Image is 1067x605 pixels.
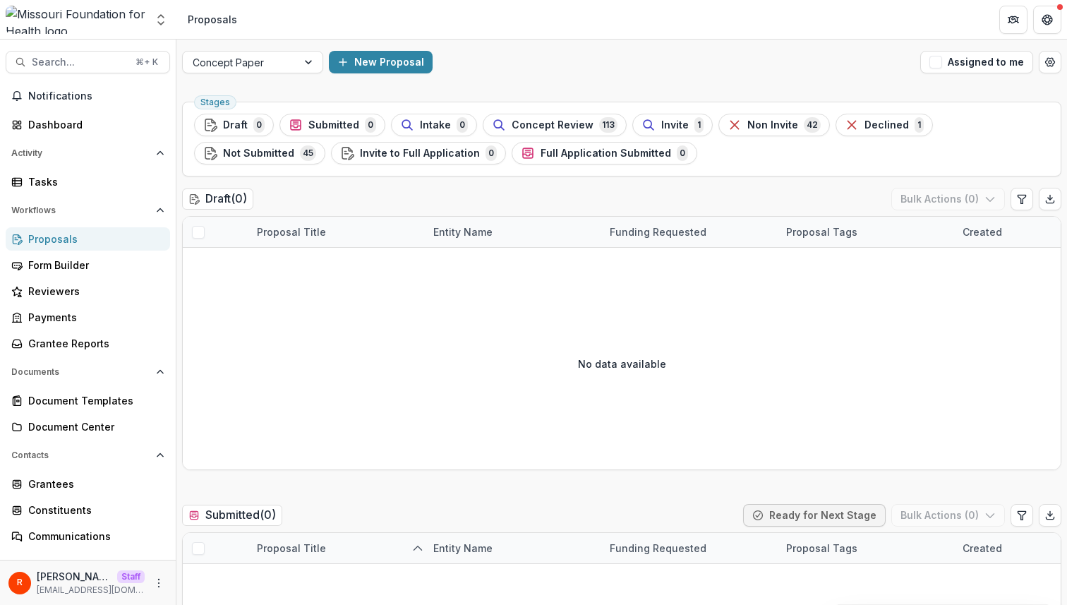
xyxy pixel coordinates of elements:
[632,114,713,136] button: Invite1
[694,117,704,133] span: 1
[28,503,159,517] div: Constituents
[541,148,671,160] span: Full Application Submitted
[253,117,265,133] span: 0
[6,444,170,467] button: Open Contacts
[661,119,689,131] span: Invite
[954,224,1011,239] div: Created
[920,51,1033,73] button: Assigned to me
[599,117,617,133] span: 113
[891,504,1005,527] button: Bulk Actions (0)
[182,9,243,30] nav: breadcrumb
[512,119,593,131] span: Concept Review
[28,310,159,325] div: Payments
[248,217,425,247] div: Proposal Title
[223,119,248,131] span: Draft
[28,477,159,491] div: Grantees
[864,119,909,131] span: Declined
[279,114,385,136] button: Submitted0
[133,54,161,70] div: ⌘ + K
[6,113,170,136] a: Dashboard
[37,569,111,584] p: [PERSON_NAME]
[11,450,150,460] span: Contacts
[28,529,159,544] div: Communications
[420,119,451,131] span: Intake
[601,533,778,563] div: Funding Requested
[331,142,506,164] button: Invite to Full Application0
[365,117,376,133] span: 0
[150,575,167,592] button: More
[6,306,170,329] a: Payments
[891,188,1005,210] button: Bulk Actions (0)
[28,284,159,299] div: Reviewers
[194,142,325,164] button: Not Submitted45
[677,145,688,161] span: 0
[718,114,830,136] button: Non Invite42
[425,533,601,563] div: Entity Name
[486,145,497,161] span: 0
[6,498,170,522] a: Constituents
[601,541,715,556] div: Funding Requested
[360,148,480,160] span: Invite to Full Application
[37,584,145,597] p: [EMAIL_ADDRESS][DOMAIN_NAME]
[6,142,170,164] button: Open Activity
[11,367,150,377] span: Documents
[188,12,237,27] div: Proposals
[32,56,127,68] span: Search...
[182,188,253,209] h2: Draft ( 0 )
[391,114,477,136] button: Intake0
[6,85,170,107] button: Notifications
[6,553,170,576] button: Open Data & Reporting
[836,114,933,136] button: Declined1
[425,541,501,556] div: Entity Name
[11,148,150,158] span: Activity
[1033,6,1061,34] button: Get Help
[117,570,145,583] p: Staff
[1039,51,1061,73] button: Open table manager
[601,217,778,247] div: Funding Requested
[300,145,316,161] span: 45
[425,224,501,239] div: Entity Name
[778,217,954,247] div: Proposal Tags
[6,199,170,222] button: Open Workflows
[6,227,170,251] a: Proposals
[329,51,433,73] button: New Proposal
[6,280,170,303] a: Reviewers
[248,533,425,563] div: Proposal Title
[194,114,274,136] button: Draft0
[778,224,866,239] div: Proposal Tags
[578,357,666,371] p: No data available
[778,533,954,563] div: Proposal Tags
[1011,504,1033,527] button: Edit table settings
[6,525,170,548] a: Communications
[28,419,159,434] div: Document Center
[17,578,23,587] div: Raj
[483,114,627,136] button: Concept Review113
[6,389,170,412] a: Document Templates
[743,504,886,527] button: Ready for Next Stage
[28,258,159,272] div: Form Builder
[747,119,798,131] span: Non Invite
[512,142,697,164] button: Full Application Submitted0
[954,541,1011,556] div: Created
[915,117,924,133] span: 1
[999,6,1027,34] button: Partners
[412,543,423,554] svg: sorted ascending
[248,224,334,239] div: Proposal Title
[6,6,145,34] img: Missouri Foundation for Health logo
[6,361,170,383] button: Open Documents
[1039,504,1061,527] button: Export table data
[6,51,170,73] button: Search...
[248,541,334,556] div: Proposal Title
[425,217,601,247] div: Entity Name
[308,119,359,131] span: Submitted
[28,90,164,102] span: Notifications
[457,117,468,133] span: 0
[778,541,866,556] div: Proposal Tags
[6,472,170,496] a: Grantees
